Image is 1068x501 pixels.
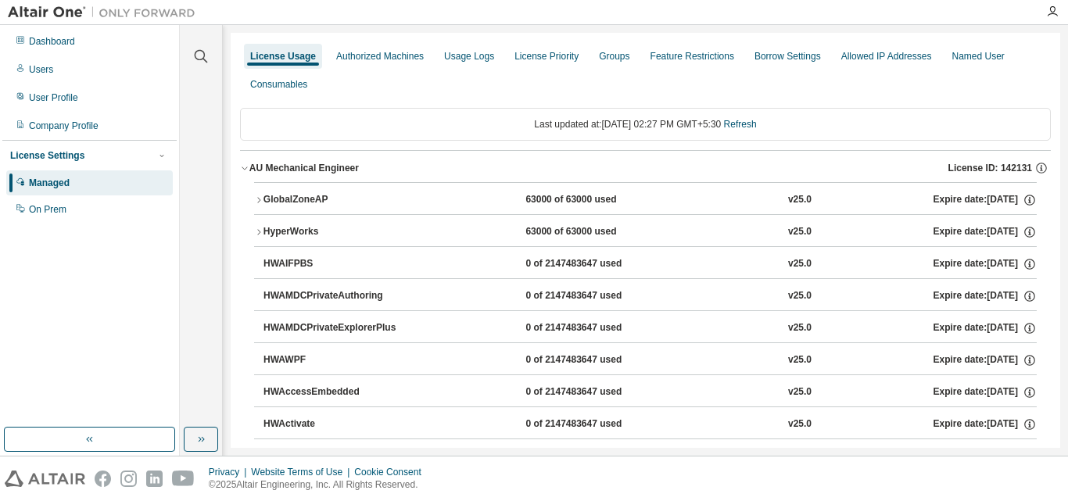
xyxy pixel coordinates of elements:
[788,385,812,399] div: v25.0
[841,50,932,63] div: Allowed IP Addresses
[354,466,430,478] div: Cookie Consent
[788,225,812,239] div: v25.0
[29,35,75,48] div: Dashboard
[263,417,404,431] div: HWActivate
[263,353,404,367] div: HWAWPF
[525,385,666,399] div: 0 of 2147483647 used
[444,50,494,63] div: Usage Logs
[952,50,1004,63] div: Named User
[263,289,404,303] div: HWAMDCPrivateAuthoring
[29,91,78,104] div: User Profile
[263,193,404,207] div: GlobalZoneAP
[95,471,111,487] img: facebook.svg
[933,289,1036,303] div: Expire date: [DATE]
[525,417,666,431] div: 0 of 2147483647 used
[120,471,137,487] img: instagram.svg
[933,321,1036,335] div: Expire date: [DATE]
[788,289,812,303] div: v25.0
[263,385,404,399] div: HWAccessEmbedded
[754,50,821,63] div: Borrow Settings
[525,193,666,207] div: 63000 of 63000 used
[251,466,354,478] div: Website Terms of Use
[933,353,1036,367] div: Expire date: [DATE]
[146,471,163,487] img: linkedin.svg
[525,257,666,271] div: 0 of 2147483647 used
[263,279,1037,313] button: HWAMDCPrivateAuthoring0 of 2147483647 usedv25.0Expire date:[DATE]
[933,225,1036,239] div: Expire date: [DATE]
[948,162,1032,174] span: License ID: 142131
[933,385,1036,399] div: Expire date: [DATE]
[263,257,404,271] div: HWAIFPBS
[263,343,1037,378] button: HWAWPF0 of 2147483647 usedv25.0Expire date:[DATE]
[240,108,1051,141] div: Last updated at: [DATE] 02:27 PM GMT+5:30
[254,215,1037,249] button: HyperWorks63000 of 63000 usedv25.0Expire date:[DATE]
[254,183,1037,217] button: GlobalZoneAP63000 of 63000 usedv25.0Expire date:[DATE]
[263,311,1037,345] button: HWAMDCPrivateExplorerPlus0 of 2147483647 usedv25.0Expire date:[DATE]
[933,257,1036,271] div: Expire date: [DATE]
[788,353,812,367] div: v25.0
[336,50,424,63] div: Authorized Machines
[250,50,316,63] div: License Usage
[933,417,1036,431] div: Expire date: [DATE]
[29,120,99,132] div: Company Profile
[263,407,1037,442] button: HWActivate0 of 2147483647 usedv25.0Expire date:[DATE]
[525,321,666,335] div: 0 of 2147483647 used
[29,63,53,76] div: Users
[263,375,1037,410] button: HWAccessEmbedded0 of 2147483647 usedv25.0Expire date:[DATE]
[724,119,757,130] a: Refresh
[29,177,70,189] div: Managed
[209,466,251,478] div: Privacy
[263,321,404,335] div: HWAMDCPrivateExplorerPlus
[263,439,1037,474] button: HWAcufwh0 of 2147483647 usedv25.0Expire date:[DATE]
[525,225,666,239] div: 63000 of 63000 used
[5,471,85,487] img: altair_logo.svg
[525,289,666,303] div: 0 of 2147483647 used
[514,50,579,63] div: License Priority
[209,478,431,492] p: © 2025 Altair Engineering, Inc. All Rights Reserved.
[249,162,359,174] div: AU Mechanical Engineer
[240,151,1051,185] button: AU Mechanical EngineerLicense ID: 142131
[650,50,734,63] div: Feature Restrictions
[788,257,812,271] div: v25.0
[525,353,666,367] div: 0 of 2147483647 used
[10,149,84,162] div: License Settings
[933,193,1036,207] div: Expire date: [DATE]
[263,225,404,239] div: HyperWorks
[172,471,195,487] img: youtube.svg
[250,78,307,91] div: Consumables
[788,321,812,335] div: v25.0
[8,5,203,20] img: Altair One
[599,50,629,63] div: Groups
[29,203,66,216] div: On Prem
[788,417,812,431] div: v25.0
[263,247,1037,281] button: HWAIFPBS0 of 2147483647 usedv25.0Expire date:[DATE]
[788,193,812,207] div: v25.0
